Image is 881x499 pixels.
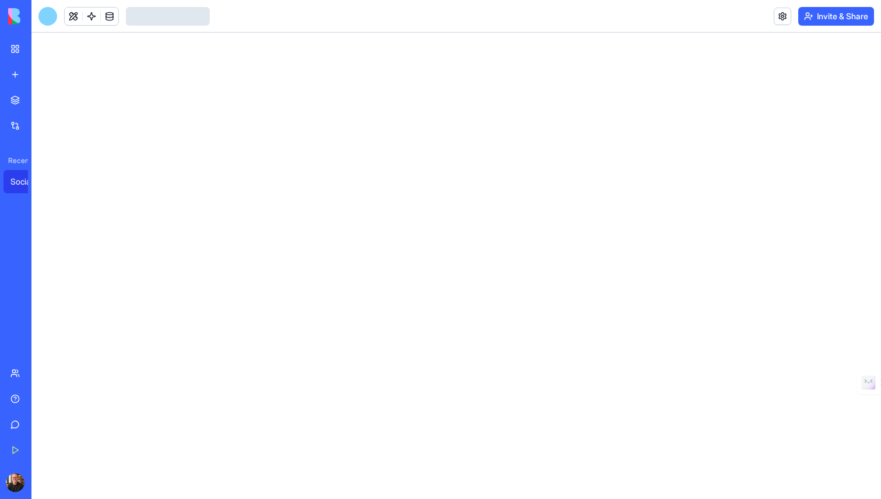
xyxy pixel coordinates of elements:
[3,170,50,193] a: Social Media Content Generator
[10,176,43,187] div: Social Media Content Generator
[3,156,28,165] span: Recent
[6,473,24,492] img: ACg8ocLL7gfbeM9_dLxluDYEhykbLYV9FdgwRaZBekL_jPRLstpXFQlj=s96-c
[8,8,80,24] img: logo
[798,7,874,26] button: Invite & Share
